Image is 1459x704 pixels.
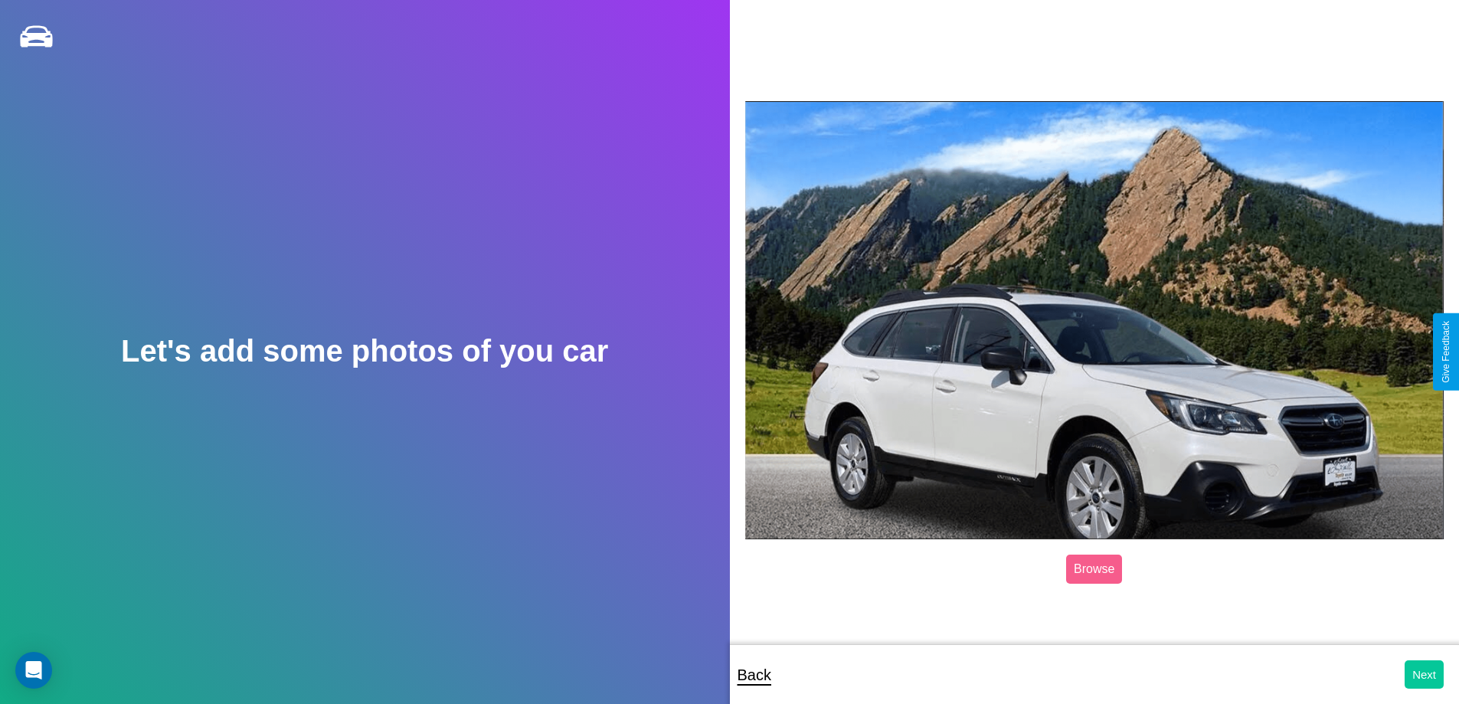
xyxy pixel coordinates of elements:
div: Open Intercom Messenger [15,652,52,689]
h2: Let's add some photos of you car [121,334,608,368]
p: Back [738,661,771,689]
button: Next [1405,660,1444,689]
label: Browse [1066,555,1122,584]
div: Give Feedback [1441,321,1451,383]
img: posted [745,101,1444,539]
